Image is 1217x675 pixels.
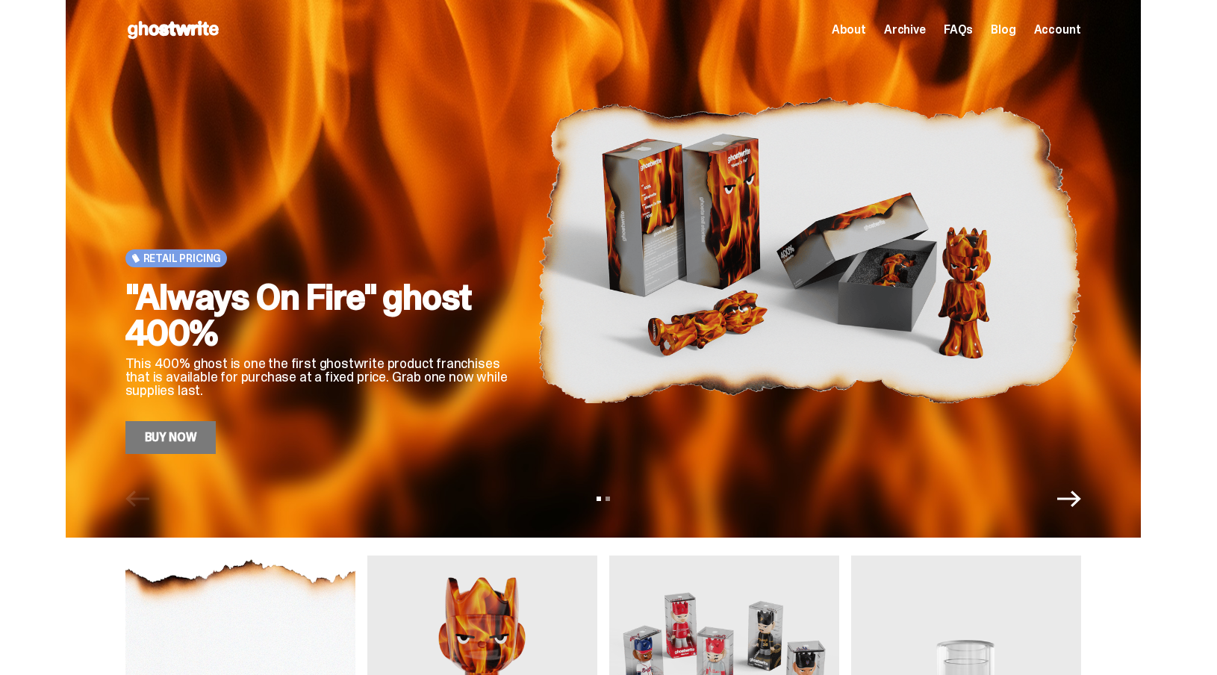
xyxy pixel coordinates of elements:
[1034,24,1081,36] a: Account
[125,421,217,454] a: Buy Now
[832,24,866,36] a: About
[991,24,1015,36] a: Blog
[125,279,514,351] h2: "Always On Fire" ghost 400%
[944,24,973,36] a: FAQs
[125,357,514,397] p: This 400% ghost is one the first ghostwrite product franchises that is available for purchase at ...
[1057,487,1081,511] button: Next
[143,252,222,264] span: Retail Pricing
[597,497,601,501] button: View slide 1
[606,497,610,501] button: View slide 2
[884,24,926,36] a: Archive
[538,46,1081,454] img: "Always On Fire" ghost 400%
